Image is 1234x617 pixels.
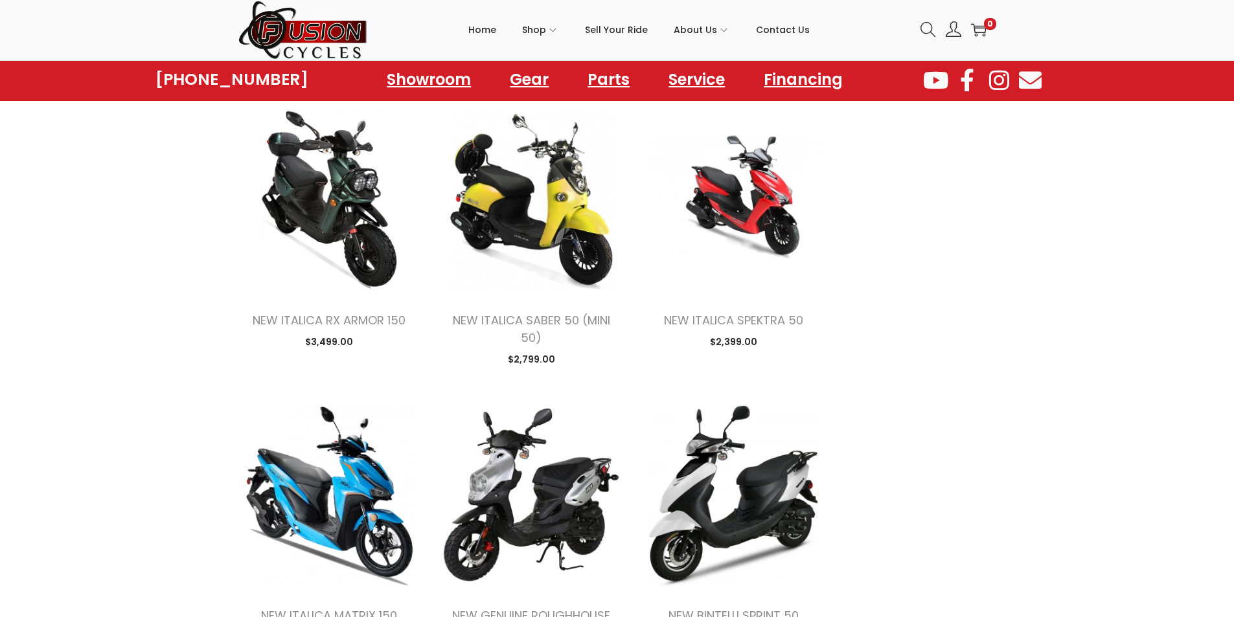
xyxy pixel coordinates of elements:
span: $ [508,353,514,366]
a: NEW ITALICA SPEKTRA 50 [664,312,803,328]
nav: Menu [374,65,856,95]
span: Sell Your Ride [585,14,648,46]
a: Showroom [374,65,484,95]
a: Sell Your Ride [585,1,648,59]
a: Shop [522,1,559,59]
a: Financing [751,65,856,95]
span: $ [305,335,311,348]
a: Service [656,65,738,95]
a: Contact Us [756,1,810,59]
a: Gear [497,65,562,95]
nav: Primary navigation [368,1,911,59]
span: 2,399.00 [710,335,757,348]
a: About Us [674,1,730,59]
a: [PHONE_NUMBER] [155,71,308,89]
a: NEW ITALICA SABER 50 (MINI 50) [453,312,610,346]
span: Contact Us [756,14,810,46]
a: 0 [971,22,987,38]
a: Home [468,1,496,59]
span: 2,799.00 [508,353,555,366]
a: Parts [575,65,643,95]
span: 3,499.00 [305,335,353,348]
a: NEW ITALICA RX ARMOR 150 [253,312,406,328]
span: $ [710,335,716,348]
span: Shop [522,14,546,46]
span: Home [468,14,496,46]
span: About Us [674,14,717,46]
